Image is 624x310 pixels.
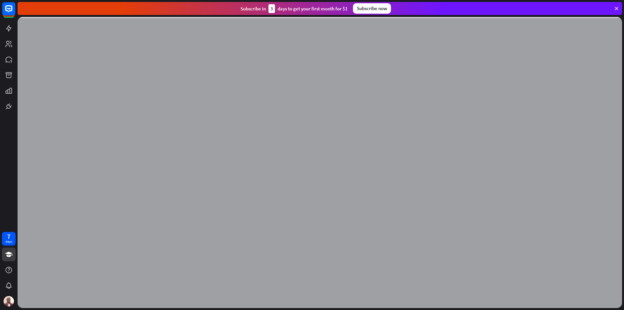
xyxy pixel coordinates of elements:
[268,4,275,13] div: 3
[7,234,10,239] div: 7
[353,3,391,14] div: Subscribe now
[6,239,12,244] div: days
[240,4,348,13] div: Subscribe in days to get your first month for $1
[2,232,16,246] a: 7 days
